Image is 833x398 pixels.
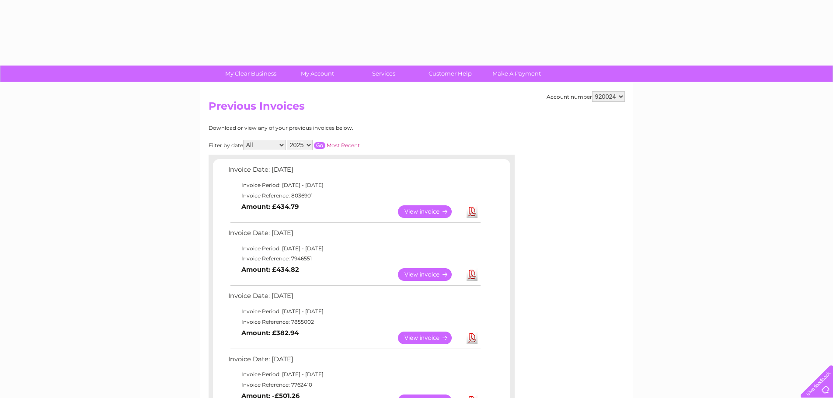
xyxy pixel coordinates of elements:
[481,66,553,82] a: Make A Payment
[226,369,482,380] td: Invoice Period: [DATE] - [DATE]
[241,203,299,211] b: Amount: £434.79
[209,100,625,117] h2: Previous Invoices
[209,125,438,131] div: Download or view any of your previous invoices below.
[226,190,482,201] td: Invoice Reference: 8036901
[226,243,482,254] td: Invoice Period: [DATE] - [DATE]
[398,332,462,344] a: View
[226,306,482,317] td: Invoice Period: [DATE] - [DATE]
[414,66,486,82] a: Customer Help
[241,266,299,273] b: Amount: £434.82
[226,380,482,390] td: Invoice Reference: 7762410
[226,353,482,370] td: Invoice Date: [DATE]
[398,268,462,281] a: View
[209,140,438,150] div: Filter by date
[226,253,482,264] td: Invoice Reference: 7946551
[398,205,462,218] a: View
[467,268,477,281] a: Download
[226,317,482,327] td: Invoice Reference: 7855002
[226,227,482,243] td: Invoice Date: [DATE]
[226,180,482,190] td: Invoice Period: [DATE] - [DATE]
[467,332,477,344] a: Download
[281,66,353,82] a: My Account
[348,66,420,82] a: Services
[467,205,477,218] a: Download
[327,142,360,149] a: Most Recent
[226,290,482,306] td: Invoice Date: [DATE]
[547,91,625,102] div: Account number
[226,164,482,180] td: Invoice Date: [DATE]
[241,329,299,337] b: Amount: £382.94
[215,66,287,82] a: My Clear Business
